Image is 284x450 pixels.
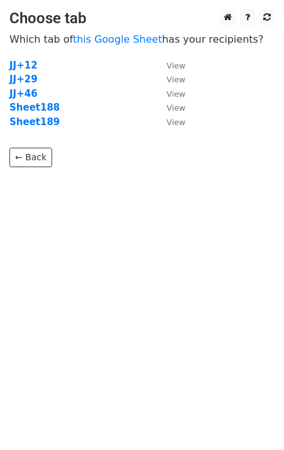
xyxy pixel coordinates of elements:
p: Which tab of has your recipients? [9,33,275,46]
a: View [154,102,185,113]
small: View [167,61,185,70]
a: this Google Sheet [73,33,162,45]
small: View [167,75,185,84]
a: JJ+46 [9,88,38,99]
a: JJ+12 [9,60,38,71]
small: View [167,89,185,99]
a: Sheet188 [9,102,60,113]
a: Sheet189 [9,116,60,128]
small: View [167,118,185,127]
a: View [154,88,185,99]
small: View [167,103,185,112]
a: View [154,74,185,85]
a: JJ+29 [9,74,38,85]
a: View [154,116,185,128]
h3: Choose tab [9,9,275,28]
a: ← Back [9,148,52,167]
a: View [154,60,185,71]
